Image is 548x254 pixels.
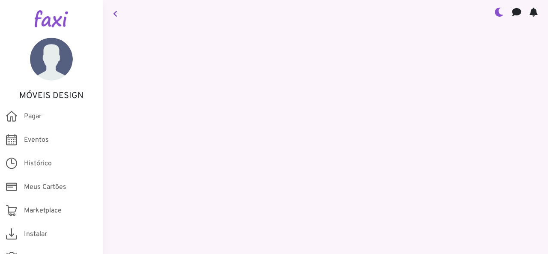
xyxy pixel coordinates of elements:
span: Histórico [24,158,52,169]
span: Eventos [24,135,49,145]
span: Meus Cartões [24,182,66,192]
span: Marketplace [24,206,62,216]
span: Instalar [24,229,47,239]
span: Pagar [24,111,42,122]
h5: MÓVEIS DESIGN [13,91,90,101]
